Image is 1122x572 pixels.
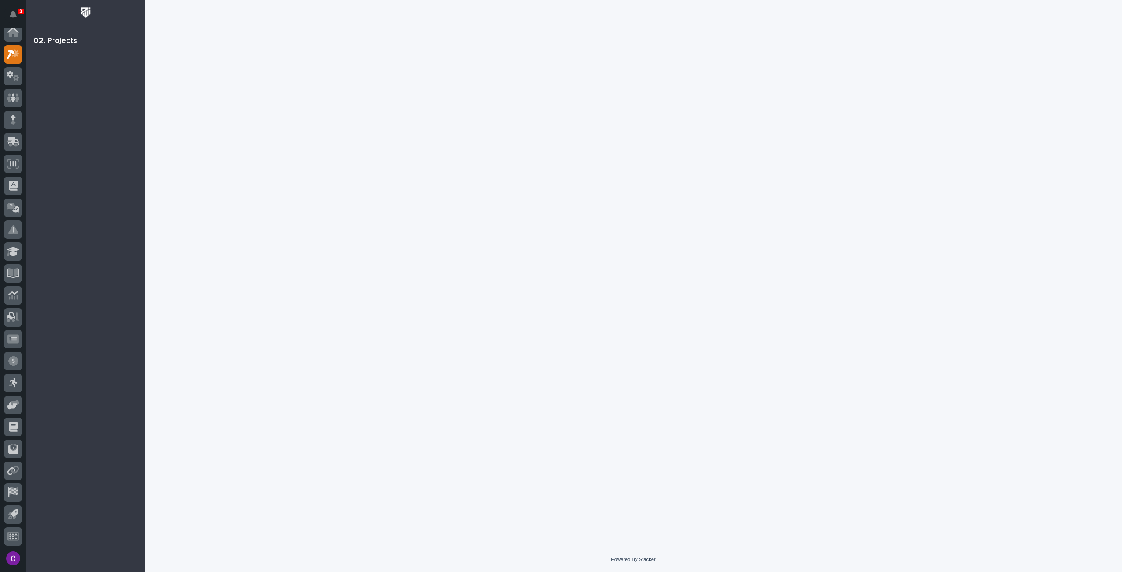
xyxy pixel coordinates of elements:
p: 3 [19,8,22,14]
button: Notifications [4,5,22,24]
a: Powered By Stacker [611,557,655,562]
div: 02. Projects [33,36,77,46]
button: users-avatar [4,549,22,568]
img: Workspace Logo [78,4,94,21]
div: Notifications3 [11,11,22,25]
